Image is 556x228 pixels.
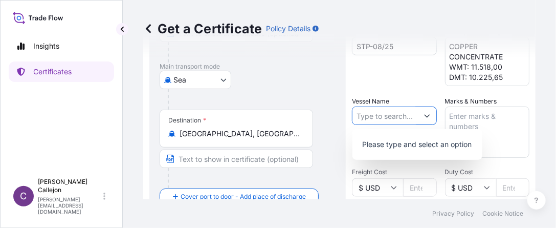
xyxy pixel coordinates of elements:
input: Destination [180,129,300,139]
p: Privacy Policy [432,210,474,218]
span: Sea [173,75,186,85]
div: Destination [168,116,206,125]
button: Show suggestions [418,107,436,125]
input: Text to appear on certificate [160,150,313,168]
p: Insights [33,41,59,51]
p: Cookie Notice [482,210,523,218]
span: Freight Cost [352,168,437,176]
label: Vessel Name [352,96,389,107]
p: Main transport mode [160,63,336,71]
div: Suggestions [357,133,478,156]
p: Certificates [33,67,72,77]
p: Policy Details [266,24,310,34]
span: Cover port to door - Add place of discharge [181,192,306,202]
input: Enter amount [496,178,530,197]
p: [PERSON_NAME] Callejon [38,178,101,194]
p: [PERSON_NAME][EMAIL_ADDRESS][DOMAIN_NAME] [38,196,101,215]
p: Get a Certificate [143,20,262,37]
label: Marks & Numbers [445,96,497,107]
button: Select transport [160,71,231,89]
span: Duty Cost [445,168,530,176]
input: Type to search vessel name or IMO [352,107,418,125]
span: C [20,191,27,201]
input: Enter amount [403,178,437,197]
p: Please type and select an option [357,133,478,156]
